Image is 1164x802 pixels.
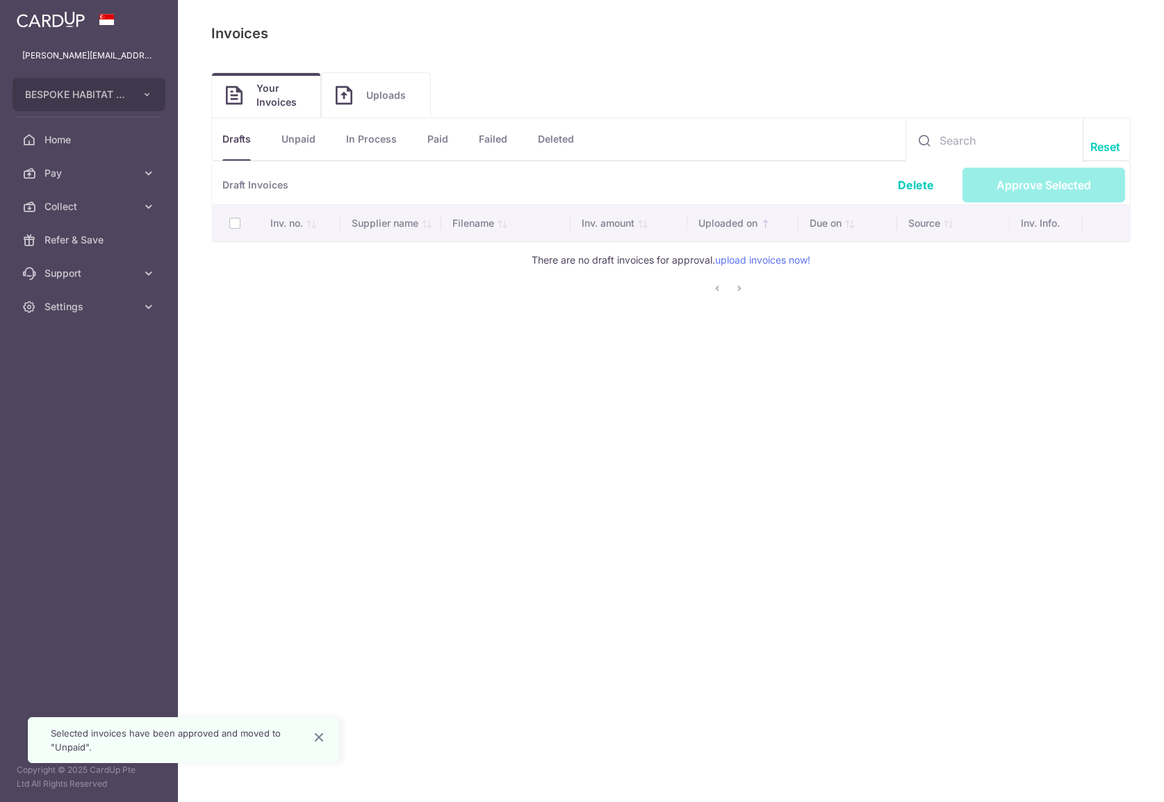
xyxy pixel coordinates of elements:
span: Support [44,266,136,280]
th: Source: activate to sort column ascending [897,205,1010,241]
th: Inv. amount: activate to sort column ascending [571,205,687,241]
button: Close [311,729,327,746]
td: There are no draft invoices for approval. [211,241,1131,278]
span: Pay [44,166,136,180]
span: Settings [44,300,136,314]
a: Your Invoices [212,73,320,118]
a: upload invoices now! [715,254,810,266]
a: Paid [427,118,448,160]
a: Unpaid [281,118,315,160]
img: CardUp [17,11,85,28]
div: Selected invoices have been approved and moved to "Unpaid". [51,726,300,754]
a: Deleted [538,118,574,160]
th: Inv. no.: activate to sort column ascending [259,205,341,241]
span: Uploads [366,88,416,102]
span: Your Invoices [256,81,306,109]
p: [PERSON_NAME][EMAIL_ADDRESS][DOMAIN_NAME] [22,49,156,63]
th: Uploaded on: activate to sort column ascending [687,205,798,241]
a: In Process [346,118,397,160]
a: Reset [1090,138,1120,155]
input: Search [906,118,1083,163]
a: Drafts [222,118,251,160]
span: Refer & Save [44,233,136,247]
span: Collect [44,200,136,214]
th: Inv. Info. [1010,205,1083,241]
p: Draft Invoices [211,161,1131,205]
a: Failed [479,118,507,160]
th: Filename: activate to sort column ascending [441,205,571,241]
p: Invoices [211,22,268,45]
th: Due on: activate to sort column ascending [798,205,896,241]
img: Invoice icon Image [226,86,243,105]
th: Supplier name: activate to sort column ascending [341,205,441,241]
iframe: Opens a widget where you can find more information [1074,760,1150,795]
button: BESPOKE HABITAT SHEN PTE. LTD. [13,78,165,111]
img: Invoice icon Image [336,86,352,105]
a: Uploads [322,73,430,118]
span: BESPOKE HABITAT SHEN PTE. LTD. [25,88,128,102]
span: Home [44,133,136,147]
